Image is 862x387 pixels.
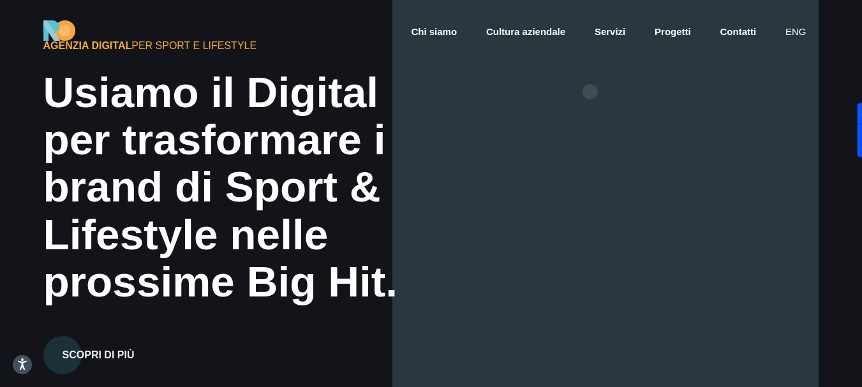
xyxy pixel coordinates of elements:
[43,211,502,258] div: Lifestyle nelle
[43,258,502,305] div: prossime Big Hit.
[43,69,502,116] div: Usiamo il Digital
[410,25,458,40] a: Chi siamo
[43,336,154,374] button: Scopri di più
[593,25,627,40] a: Servizi
[485,25,567,40] a: Cultura aziendale
[784,25,808,40] a: eng
[653,25,692,40] a: Progetti
[719,25,758,40] a: Contatti
[43,163,502,210] div: brand di Sport &
[43,116,502,163] div: per trasformare i
[43,321,154,374] a: Scopri di più
[43,20,75,41] img: Ride On Agency Logo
